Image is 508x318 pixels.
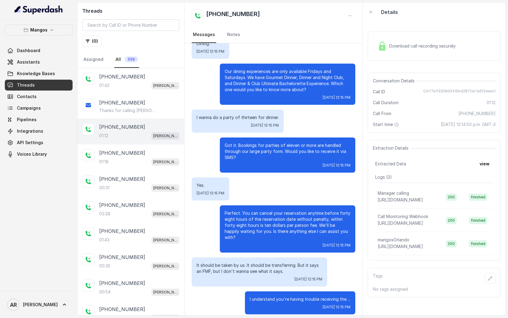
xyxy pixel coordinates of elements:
[441,121,496,128] span: [DATE] 12:14:50 p.m. GMT-3
[469,240,487,247] span: finished
[99,73,145,80] p: [PHONE_NUMBER]
[153,263,177,269] p: [PERSON_NAME]
[323,95,350,100] span: [DATE] 12:15 PM
[458,111,496,117] span: [PHONE_NUMBER]
[225,210,350,240] p: Perfect. You can cancel your reservation anytime before forty eight hours of the reservation date...
[5,91,73,102] a: Contacts
[99,263,110,269] p: 00:35
[82,36,102,47] button: (0)
[378,244,423,249] span: [URL][DOMAIN_NAME]
[99,201,145,209] p: [PHONE_NUMBER]
[23,302,58,308] span: [PERSON_NAME]
[373,145,411,151] span: Extraction Details
[323,163,350,168] span: [DATE] 12:15 PM
[99,149,145,157] p: [PHONE_NUMBER]
[197,262,322,274] p: It should be taken by us. It should be transferring. But it says an FMF, but I don't wanna see wh...
[17,151,47,157] span: Voices Library
[423,89,496,95] span: CA77a113258d0415bd2871dc1a6f2eeec1
[487,100,496,106] span: 01:12
[378,220,423,226] span: [URL][DOMAIN_NAME]
[5,137,73,148] a: API Settings
[197,49,224,54] span: [DATE] 12:15 PM
[153,159,177,165] p: [PERSON_NAME]
[375,174,493,180] p: Logs ( 3 )
[373,273,383,284] p: Tags
[5,103,73,114] a: Campaigns
[153,185,177,191] p: [PERSON_NAME]
[17,105,41,111] span: Campaigns
[99,280,145,287] p: [PHONE_NUMBER]
[373,111,391,117] span: Call From
[5,57,73,68] a: Assistants
[192,27,355,43] nav: Tabs
[125,56,138,62] span: 559
[389,43,458,49] span: Download call recording securely
[99,211,110,217] p: 03:28
[82,51,105,68] a: Assigned
[153,289,177,295] p: [PERSON_NAME]
[15,5,63,15] img: light.svg
[373,121,400,128] span: Start time
[99,133,108,139] p: 01:12
[17,140,43,146] span: API Settings
[17,82,35,88] span: Threads
[192,27,216,43] a: Messages
[99,175,145,183] p: [PHONE_NUMBER]
[378,237,409,243] p: mangosOrlando
[5,126,73,137] a: Integrations
[153,237,177,243] p: [PERSON_NAME]
[99,227,145,235] p: [PHONE_NUMBER]
[153,211,177,217] p: [PERSON_NAME]
[250,296,350,302] p: I understand you're having trouble receiving the ...
[323,305,350,310] span: [DATE] 12:15 PM
[381,8,398,16] p: Details
[373,78,417,84] span: Conversation Details
[5,114,73,125] a: Pipelines
[114,51,139,68] a: All559
[17,128,43,134] span: Integrations
[469,217,487,224] span: finished
[99,123,145,131] p: [PHONE_NUMBER]
[99,253,145,261] p: [PHONE_NUMBER]
[99,108,157,114] p: Thanks for calling [PERSON_NAME] GOURMET DINNER: [URL][DOMAIN_NAME] Call managed by [URL] :)
[375,161,406,167] span: Extracted Data
[5,149,73,160] a: Voices Library
[378,197,423,202] span: [URL][DOMAIN_NAME]
[82,19,179,31] input: Search by Call ID or Phone Number
[373,286,496,292] p: No tags assigned
[323,243,350,248] span: [DATE] 12:15 PM
[5,45,73,56] a: Dashboard
[197,191,224,196] span: [DATE] 12:15 PM
[295,277,322,282] span: [DATE] 12:15 PM
[10,302,17,308] text: AR
[378,190,409,196] p: Manager calling
[378,214,428,220] p: Call Monitoring Webhook
[446,194,457,201] span: 200
[197,114,279,121] p: I wanna do a party of thirteen for dinner.
[153,133,177,139] p: [PERSON_NAME]
[82,7,179,15] h2: Threads
[99,289,111,295] p: 00:54
[99,82,109,88] p: 01:42
[99,159,109,165] p: 01:18
[5,80,73,91] a: Threads
[82,51,179,68] nav: Tabs
[197,182,224,188] p: Yes.
[99,306,145,313] p: [PHONE_NUMBER]
[17,94,37,100] span: Contacts
[153,83,177,89] p: [PERSON_NAME]
[446,240,457,247] span: 200
[17,71,55,77] span: Knowledge Bases
[30,26,47,34] p: Mangos
[5,296,73,313] a: [PERSON_NAME]
[17,48,40,54] span: Dashboard
[197,41,224,47] p: Dining.
[476,158,493,169] button: view
[17,117,37,123] span: Pipelines
[5,68,73,79] a: Knowledge Bases
[226,27,241,43] a: Notes
[99,99,145,106] p: [PHONE_NUMBER]
[225,142,350,161] p: Got it. Bookings for parties of eleven or more are handled through our large party form. Would yo...
[378,41,387,51] img: Lock Icon
[469,194,487,201] span: finished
